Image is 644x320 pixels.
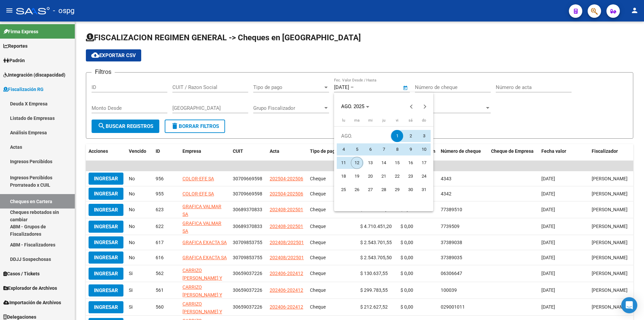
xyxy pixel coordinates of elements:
[378,143,390,155] span: 7
[377,156,390,170] button: 14 de agosto de 2025
[378,184,390,196] span: 28
[405,143,417,155] span: 9
[417,183,431,196] button: 31 de agosto de 2025
[418,157,430,169] span: 17
[341,103,364,109] span: AGO. 2025
[350,156,364,170] button: 12 de agosto de 2025
[364,183,377,196] button: 27 de agosto de 2025
[351,157,363,169] span: 12
[391,170,403,182] span: 22
[350,183,364,196] button: 26 de agosto de 2025
[351,184,363,196] span: 26
[382,118,385,123] span: ju
[364,184,376,196] span: 27
[391,143,403,155] span: 8
[337,143,350,156] button: 4 de agosto de 2025
[404,183,417,196] button: 30 de agosto de 2025
[405,130,417,142] span: 2
[338,100,372,112] button: Choose month and year
[390,143,404,156] button: 8 de agosto de 2025
[354,118,360,123] span: ma
[621,297,637,313] div: Open Intercom Messenger
[337,183,350,196] button: 25 de agosto de 2025
[364,157,376,169] span: 13
[391,157,403,169] span: 15
[368,118,373,123] span: mi
[396,118,398,123] span: vi
[390,183,404,196] button: 29 de agosto de 2025
[391,130,403,142] span: 1
[337,129,390,143] td: AGO.
[409,118,413,123] span: sá
[350,143,364,156] button: 5 de agosto de 2025
[364,170,376,182] span: 20
[404,156,417,170] button: 16 de agosto de 2025
[337,170,350,182] span: 18
[337,157,350,169] span: 11
[337,143,350,155] span: 4
[391,184,403,196] span: 29
[422,118,426,123] span: do
[404,170,417,183] button: 23 de agosto de 2025
[417,129,431,143] button: 3 de agosto de 2025
[418,130,430,142] span: 3
[405,157,417,169] span: 16
[377,143,390,156] button: 7 de agosto de 2025
[404,143,417,156] button: 9 de agosto de 2025
[417,143,431,156] button: 10 de agosto de 2025
[405,100,418,113] button: Previous month
[364,170,377,183] button: 20 de agosto de 2025
[377,170,390,183] button: 21 de agosto de 2025
[417,156,431,170] button: 17 de agosto de 2025
[405,170,417,182] span: 23
[337,184,350,196] span: 25
[364,143,376,155] span: 6
[378,157,390,169] span: 14
[418,184,430,196] span: 31
[342,118,345,123] span: lu
[405,184,417,196] span: 30
[418,170,430,182] span: 24
[390,170,404,183] button: 22 de agosto de 2025
[351,143,363,155] span: 5
[390,156,404,170] button: 15 de agosto de 2025
[377,183,390,196] button: 28 de agosto de 2025
[390,129,404,143] button: 1 de agosto de 2025
[404,129,417,143] button: 2 de agosto de 2025
[418,100,432,113] button: Next month
[417,170,431,183] button: 24 de agosto de 2025
[337,156,350,170] button: 11 de agosto de 2025
[351,170,363,182] span: 19
[378,170,390,182] span: 21
[350,170,364,183] button: 19 de agosto de 2025
[418,143,430,155] span: 10
[364,143,377,156] button: 6 de agosto de 2025
[364,156,377,170] button: 13 de agosto de 2025
[337,170,350,183] button: 18 de agosto de 2025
